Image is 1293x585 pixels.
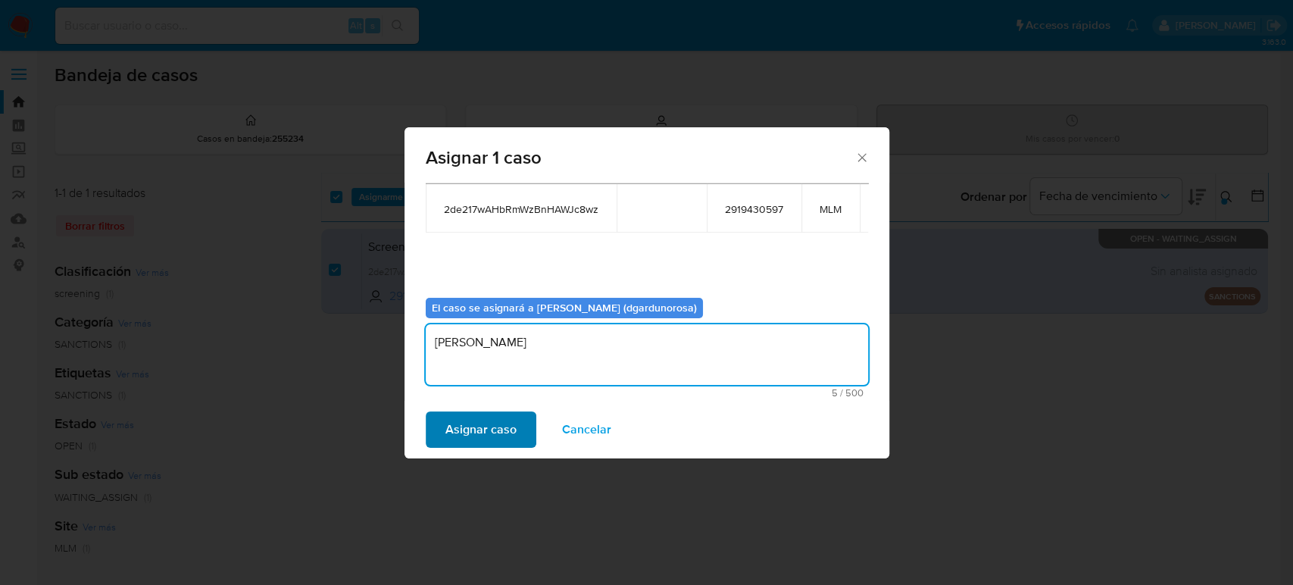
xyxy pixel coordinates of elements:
span: 2de217wAHbRmWzBnHAWJc8wz [444,202,598,216]
span: Máximo 500 caracteres [430,388,864,398]
div: assign-modal [404,127,889,458]
span: Cancelar [562,413,611,446]
span: Asignar caso [445,413,517,446]
span: 2919430597 [725,202,783,216]
button: Cerrar ventana [854,150,868,164]
button: Cancelar [542,411,631,448]
textarea: [PERSON_NAME] [426,324,868,385]
span: Asignar 1 caso [426,149,855,167]
span: MLM [820,202,842,216]
b: El caso se asignará a [PERSON_NAME] (dgardunorosa) [432,300,697,315]
button: Asignar caso [426,411,536,448]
